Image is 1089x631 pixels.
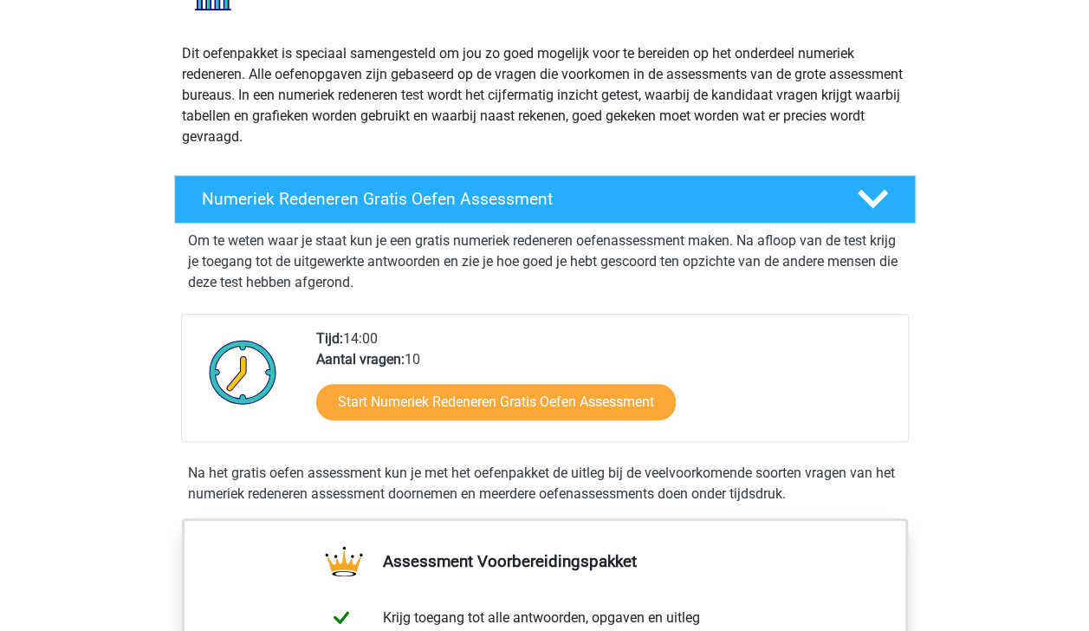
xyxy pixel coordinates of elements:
div: Na het gratis oefen assessment kun je met het oefenpakket de uitleg bij de veelvoorkomende soorte... [181,463,909,504]
b: Tijd: [316,330,343,347]
h4: Numeriek Redeneren Gratis Oefen Assessment [202,189,829,209]
p: Om te weten waar je staat kun je een gratis numeriek redeneren oefenassessment maken. Na afloop v... [188,231,902,293]
div: 14:00 10 [303,329,907,441]
img: Klok [199,329,287,415]
a: Numeriek Redeneren Gratis Oefen Assessment [167,175,923,224]
b: Aantal vragen: [316,351,405,368]
a: Start Numeriek Redeneren Gratis Oefen Assessment [316,384,676,420]
p: Dit oefenpakket is speciaal samengesteld om jou zo goed mogelijk voor te bereiden op het onderdee... [182,43,908,147]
